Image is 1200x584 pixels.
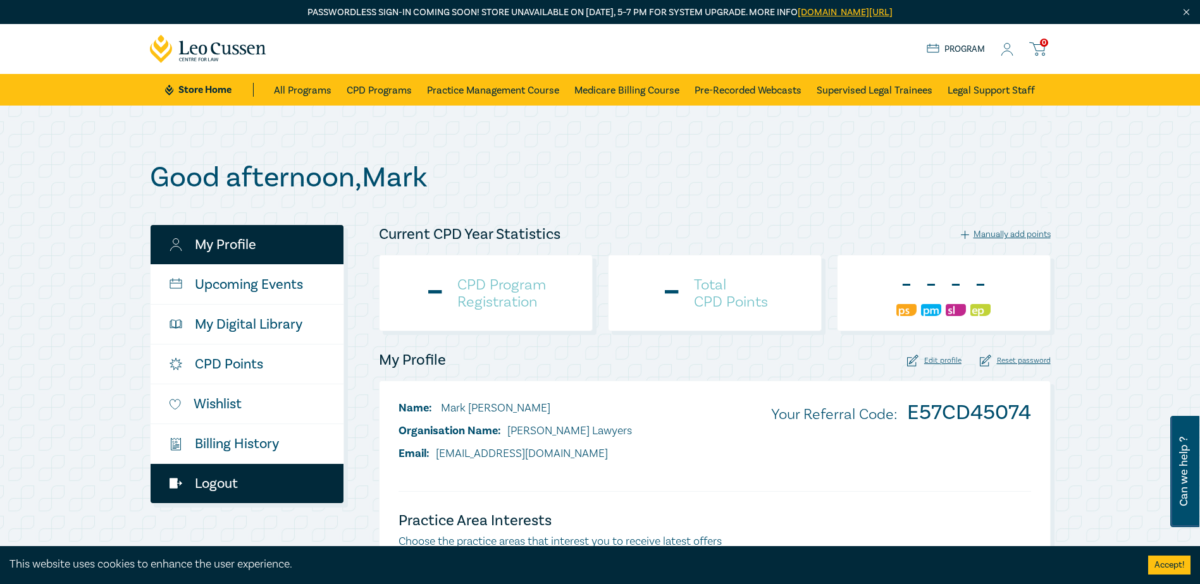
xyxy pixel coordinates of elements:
li: [PERSON_NAME] Lawyers [399,423,632,439]
h4: Practice Area Interests [399,511,1031,531]
div: Edit profile [907,355,962,367]
a: $Billing History [151,424,343,463]
h4: My Profile [379,350,446,370]
a: Logout [151,464,343,503]
h1: Good afternoon , Mark [150,161,1051,194]
div: Reset password [980,355,1051,367]
span: Email: [399,446,430,461]
a: My Profile [151,225,343,264]
a: Wishlist [151,384,343,423]
div: - [896,269,917,301]
img: Practice Management & Business Skills [921,304,941,316]
a: Pre-Recorded Webcasts [695,74,801,106]
strong: E57CD45074 [907,399,1031,426]
div: - [921,269,941,301]
div: - [425,277,445,310]
p: Choose the practice areas that interest you to receive latest offers [399,533,1031,550]
img: Substantive Law [946,304,966,316]
a: CPD Programs [347,74,412,106]
a: CPD Points [151,344,343,384]
a: My Digital Library [151,305,343,344]
span: Name: [399,401,432,415]
a: [DOMAIN_NAME][URL] [798,6,893,18]
h4: Total CPD Points [694,276,768,310]
a: Supervised Legal Trainees [817,74,932,106]
div: This website uses cookies to enhance the user experience. [9,556,1129,573]
h4: Current CPD Year Statistics [379,224,560,245]
tspan: $ [172,440,175,446]
a: Store Home [165,83,253,97]
h4: CPD Program Registration [457,276,546,310]
span: 0 [1040,39,1048,47]
p: Passwordless sign-in coming soon! Store unavailable on [DATE], 5–7 PM for system upgrade. More info [150,6,1051,20]
div: Manually add points [961,229,1051,240]
a: Program [927,42,986,56]
span: Your Referral Code: [771,405,897,424]
div: - [946,269,966,301]
a: All Programs [274,74,331,106]
a: Medicare Billing Course [574,74,679,106]
img: Close [1181,7,1192,18]
a: Legal Support Staff [948,74,1035,106]
div: - [970,269,991,301]
div: - [662,277,681,310]
button: Accept cookies [1148,556,1191,575]
li: Mark [PERSON_NAME] [399,400,632,417]
img: Professional Skills [896,304,917,316]
img: Ethics & Professional Responsibility [970,304,991,316]
a: Practice Management Course [427,74,559,106]
span: Organisation Name: [399,423,501,438]
span: Can we help ? [1178,423,1190,520]
li: [EMAIL_ADDRESS][DOMAIN_NAME] [399,446,632,462]
a: Upcoming Events [151,265,343,304]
